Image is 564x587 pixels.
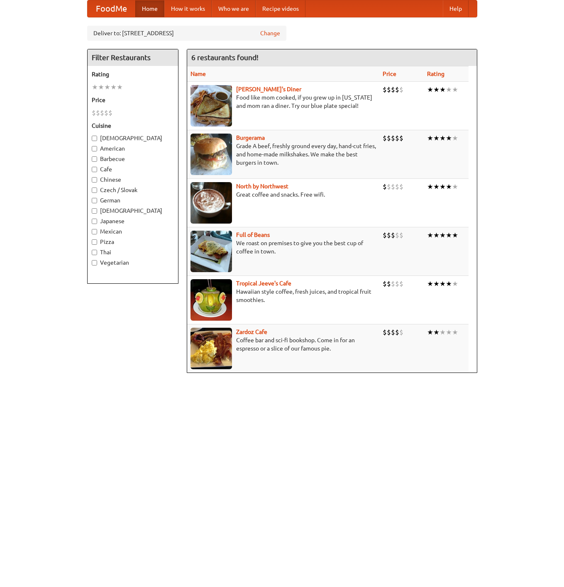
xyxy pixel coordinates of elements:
[383,279,387,288] li: $
[236,231,270,238] a: Full of Beans
[387,134,391,143] li: $
[92,238,174,246] label: Pizza
[191,54,259,61] ng-pluralize: 6 restaurants found!
[236,86,301,93] b: [PERSON_NAME]'s Diner
[92,196,174,205] label: German
[190,71,206,77] a: Name
[190,190,376,199] p: Great coffee and snacks. Free wifi.
[92,207,174,215] label: [DEMOGRAPHIC_DATA]
[391,328,395,337] li: $
[190,328,232,369] img: zardoz.jpg
[92,198,97,203] input: German
[433,182,439,191] li: ★
[92,83,98,92] li: ★
[135,0,164,17] a: Home
[439,182,446,191] li: ★
[383,182,387,191] li: $
[399,134,403,143] li: $
[439,279,446,288] li: ★
[92,239,97,245] input: Pizza
[391,231,395,240] li: $
[443,0,469,17] a: Help
[92,156,97,162] input: Barbecue
[190,239,376,256] p: We roast on premises to give you the best cup of coffee in town.
[439,85,446,94] li: ★
[236,329,267,335] a: Zardoz Cafe
[92,219,97,224] input: Japanese
[110,83,117,92] li: ★
[92,146,97,151] input: American
[190,85,232,127] img: sallys.jpg
[92,227,174,236] label: Mexican
[399,279,403,288] li: $
[395,328,399,337] li: $
[236,134,265,141] a: Burgerama
[236,183,288,190] a: North by Northwest
[387,279,391,288] li: $
[88,49,178,66] h4: Filter Restaurants
[104,108,108,117] li: $
[433,231,439,240] li: ★
[92,165,174,173] label: Cafe
[399,328,403,337] li: $
[92,258,174,267] label: Vegetarian
[92,250,97,255] input: Thai
[439,134,446,143] li: ★
[395,134,399,143] li: $
[96,108,100,117] li: $
[92,96,174,104] h5: Price
[92,144,174,153] label: American
[427,231,433,240] li: ★
[92,260,97,265] input: Vegetarian
[446,328,452,337] li: ★
[190,279,232,321] img: jeeves.jpg
[92,70,174,78] h5: Rating
[395,279,399,288] li: $
[446,231,452,240] li: ★
[399,85,403,94] li: $
[387,85,391,94] li: $
[391,85,395,94] li: $
[452,328,458,337] li: ★
[427,328,433,337] li: ★
[395,85,399,94] li: $
[92,208,97,214] input: [DEMOGRAPHIC_DATA]
[92,217,174,225] label: Japanese
[427,182,433,191] li: ★
[212,0,256,17] a: Who we are
[383,134,387,143] li: $
[439,328,446,337] li: ★
[92,188,97,193] input: Czech / Slovak
[117,83,123,92] li: ★
[236,280,291,287] a: Tropical Jeeve's Cafe
[387,182,391,191] li: $
[190,134,232,175] img: burgerama.jpg
[427,85,433,94] li: ★
[452,279,458,288] li: ★
[92,108,96,117] li: $
[92,229,97,234] input: Mexican
[190,231,232,272] img: beans.jpg
[98,83,104,92] li: ★
[427,71,444,77] a: Rating
[190,182,232,224] img: north.jpg
[260,29,280,37] a: Change
[190,287,376,304] p: Hawaiian style coffee, fresh juices, and tropical fruit smoothies.
[427,279,433,288] li: ★
[446,134,452,143] li: ★
[452,182,458,191] li: ★
[452,134,458,143] li: ★
[256,0,305,17] a: Recipe videos
[92,155,174,163] label: Barbecue
[92,177,97,183] input: Chinese
[395,231,399,240] li: $
[92,175,174,184] label: Chinese
[399,182,403,191] li: $
[387,328,391,337] li: $
[92,186,174,194] label: Czech / Slovak
[92,248,174,256] label: Thai
[391,134,395,143] li: $
[433,134,439,143] li: ★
